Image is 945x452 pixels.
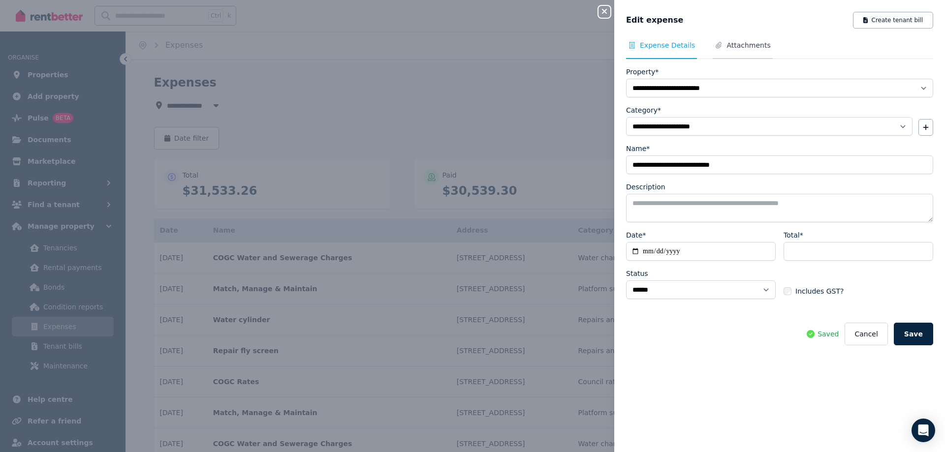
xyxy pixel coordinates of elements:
div: Open Intercom Messenger [912,419,935,442]
label: Property* [626,67,659,77]
span: Attachments [726,40,770,50]
button: Create tenant bill [853,12,933,29]
label: Total* [784,230,803,240]
button: Cancel [845,323,887,345]
button: Save [894,323,933,345]
label: Category* [626,105,661,115]
label: Name* [626,144,650,153]
input: Includes GST? [784,287,791,295]
span: Includes GST? [795,286,844,296]
span: Edit expense [626,14,683,26]
label: Status [626,269,648,278]
label: Date* [626,230,646,240]
span: Expense Details [640,40,695,50]
span: Saved [818,329,839,339]
nav: Tabs [626,40,933,59]
label: Description [626,182,665,192]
